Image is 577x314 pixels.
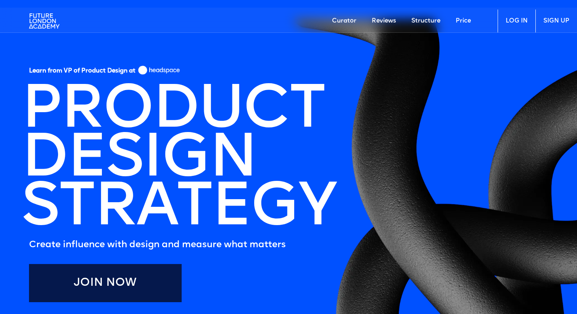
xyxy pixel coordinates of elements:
[21,87,336,233] h1: PRODUCT DESIGN STRATEGY
[324,10,364,32] a: Curator
[535,10,577,32] a: SIGN UP
[29,237,336,253] h5: Create influence with design and measure what matters
[448,10,479,32] a: Price
[29,264,182,302] a: Join Now
[404,10,448,32] a: Structure
[498,10,535,32] a: LOG IN
[364,10,404,32] a: Reviews
[29,67,135,77] h5: Learn from VP of Product Design at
